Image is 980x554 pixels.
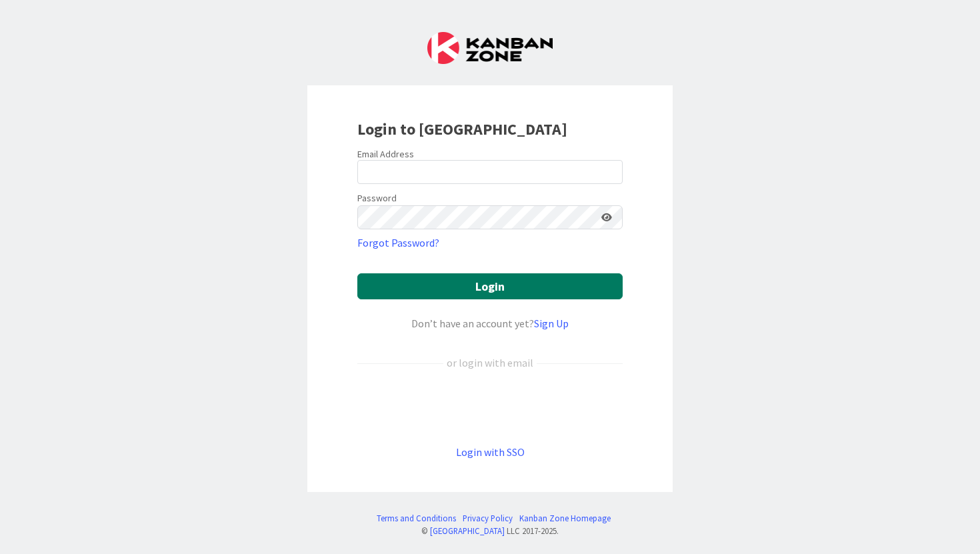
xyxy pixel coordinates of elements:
label: Password [357,191,397,205]
label: Email Address [357,148,414,160]
a: Terms and Conditions [377,512,456,525]
a: Login with SSO [456,445,525,459]
div: © LLC 2017- 2025 . [370,525,611,537]
div: or login with email [443,355,537,371]
iframe: Sign in with Google Button [351,393,629,422]
a: Privacy Policy [463,512,513,525]
a: [GEOGRAPHIC_DATA] [430,525,505,536]
a: Sign Up [534,317,569,330]
b: Login to [GEOGRAPHIC_DATA] [357,119,567,139]
a: Kanban Zone Homepage [519,512,611,525]
button: Login [357,273,623,299]
a: Forgot Password? [357,235,439,251]
div: Don’t have an account yet? [357,315,623,331]
img: Kanban Zone [427,32,553,64]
